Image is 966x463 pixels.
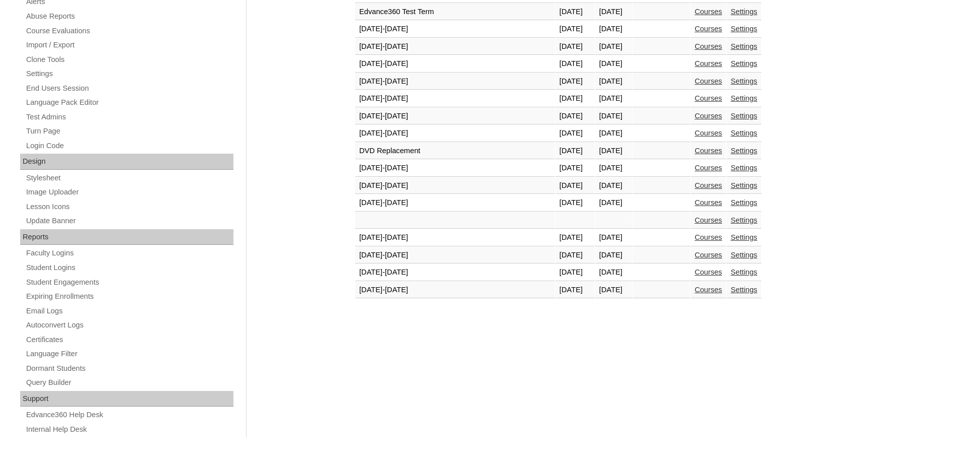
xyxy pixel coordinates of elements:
div: Reports [20,229,233,245]
td: [DATE]-[DATE] [355,73,555,90]
a: Settings [731,233,757,241]
a: Update Banner [25,215,233,227]
a: Courses [695,147,722,155]
a: Courses [695,181,722,189]
a: Internal Help Desk [25,423,233,436]
td: [DATE] [555,143,595,160]
td: [DATE] [555,73,595,90]
td: [DATE] [555,247,595,264]
td: [DATE]-[DATE] [355,21,555,38]
td: [DATE]-[DATE] [355,38,555,55]
a: Settings [731,42,757,50]
td: [DATE] [595,21,632,38]
a: Settings [731,25,757,33]
td: [DATE] [555,125,595,142]
a: Settings [731,8,757,16]
td: [DATE] [595,229,632,246]
td: [DATE]-[DATE] [355,282,555,299]
a: Image Uploader [25,186,233,199]
td: [DATE]-[DATE] [355,247,555,264]
a: Query Builder [25,376,233,389]
a: Courses [695,164,722,172]
a: Courses [695,25,722,33]
a: Test Admins [25,111,233,123]
a: Courses [695,94,722,102]
a: Settings [731,286,757,294]
a: Courses [695,112,722,120]
td: [DATE]-[DATE] [355,229,555,246]
td: [DATE]-[DATE] [355,90,555,107]
a: Login Code [25,140,233,152]
a: Clone Tools [25,53,233,66]
a: Settings [731,94,757,102]
a: Courses [695,42,722,50]
td: [DATE] [595,125,632,142]
td: [DATE] [595,90,632,107]
a: Courses [695,8,722,16]
a: Courses [695,129,722,137]
a: Language Pack Editor [25,96,233,109]
a: Settings [731,147,757,155]
a: Course Evaluations [25,25,233,37]
td: [DATE]-[DATE] [355,55,555,73]
a: Courses [695,77,722,85]
a: Language Filter [25,348,233,360]
a: Courses [695,59,722,68]
td: [DATE] [595,247,632,264]
td: [DATE] [595,194,632,212]
a: Settings [731,129,757,137]
a: Courses [695,286,722,294]
td: [DATE] [555,229,595,246]
a: Autoconvert Logs [25,319,233,332]
td: [DATE] [595,108,632,125]
a: Abuse Reports [25,10,233,23]
td: [DATE] [595,4,632,21]
td: [DATE] [555,55,595,73]
td: [DATE] [595,177,632,194]
a: Settings [731,199,757,207]
a: Courses [695,199,722,207]
td: [DATE] [595,38,632,55]
a: Email Logs [25,305,233,317]
td: [DATE] [555,160,595,177]
td: [DATE]-[DATE] [355,264,555,281]
a: Import / Export [25,39,233,51]
td: [DATE]-[DATE] [355,177,555,194]
td: [DATE]-[DATE] [355,160,555,177]
td: [DATE]-[DATE] [355,194,555,212]
a: Settings [731,112,757,120]
td: [DATE] [595,160,632,177]
a: Faculty Logins [25,247,233,259]
a: Stylesheet [25,172,233,184]
td: [DATE] [555,4,595,21]
a: Settings [731,77,757,85]
a: Settings [731,59,757,68]
a: Settings [731,216,757,224]
a: Settings [731,164,757,172]
td: [DATE] [555,108,595,125]
a: Certificates [25,334,233,346]
a: Expiring Enrollments [25,290,233,303]
td: [DATE] [555,282,595,299]
a: Courses [695,251,722,259]
a: Lesson Icons [25,201,233,213]
td: [DATE] [595,143,632,160]
td: [DATE] [595,282,632,299]
a: Student Engagements [25,276,233,289]
td: Edvance360 Test Term [355,4,555,21]
a: Courses [695,216,722,224]
td: [DATE] [555,38,595,55]
td: [DATE] [555,21,595,38]
div: Support [20,391,233,407]
a: Settings [731,251,757,259]
td: [DATE]-[DATE] [355,108,555,125]
td: [DATE] [595,264,632,281]
a: Dormant Students [25,362,233,375]
a: Settings [25,68,233,80]
td: [DATE] [555,194,595,212]
td: [DATE]-[DATE] [355,125,555,142]
td: DVD Replacement [355,143,555,160]
a: Courses [695,233,722,241]
div: Design [20,154,233,170]
a: Courses [695,268,722,276]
